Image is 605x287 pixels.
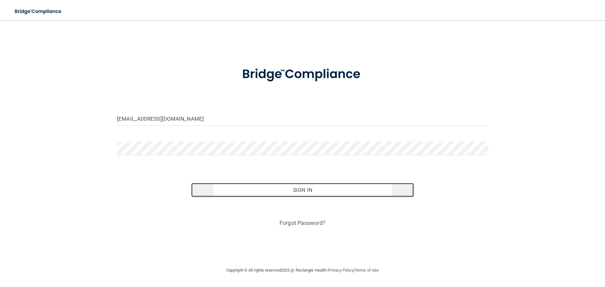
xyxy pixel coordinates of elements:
[9,5,67,18] img: bridge_compliance_login_screen.278c3ca4.svg
[328,268,353,273] a: Privacy Policy
[117,112,488,126] input: Email
[191,183,414,197] button: Sign In
[354,268,379,273] a: Terms of Use
[229,58,376,91] img: bridge_compliance_login_screen.278c3ca4.svg
[187,260,418,280] div: Copyright © All rights reserved 2025 @ Rectangle Health | |
[279,220,326,226] a: Forgot Password?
